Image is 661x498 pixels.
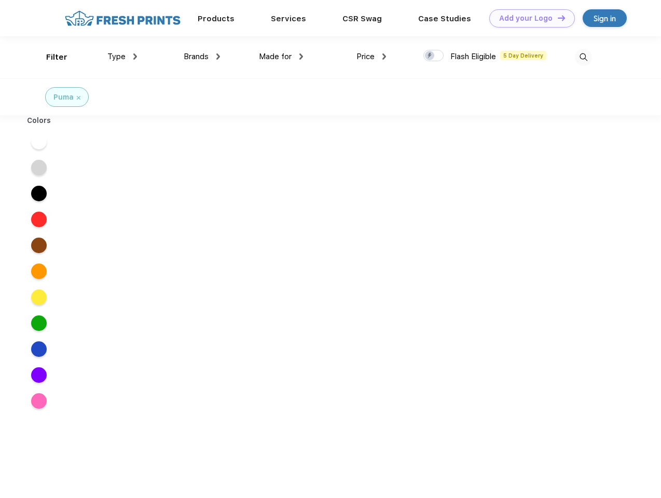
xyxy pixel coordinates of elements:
[558,15,565,21] img: DT
[107,52,126,61] span: Type
[77,96,80,100] img: filter_cancel.svg
[382,53,386,60] img: dropdown.png
[499,14,553,23] div: Add your Logo
[133,53,137,60] img: dropdown.png
[271,14,306,23] a: Services
[594,12,616,24] div: Sign in
[46,51,67,63] div: Filter
[356,52,375,61] span: Price
[583,9,627,27] a: Sign in
[62,9,184,27] img: fo%20logo%202.webp
[575,49,592,66] img: desktop_search.svg
[299,53,303,60] img: dropdown.png
[53,92,74,103] div: Puma
[500,51,546,60] span: 5 Day Delivery
[259,52,292,61] span: Made for
[450,52,496,61] span: Flash Eligible
[19,115,59,126] div: Colors
[342,14,382,23] a: CSR Swag
[216,53,220,60] img: dropdown.png
[198,14,235,23] a: Products
[184,52,209,61] span: Brands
